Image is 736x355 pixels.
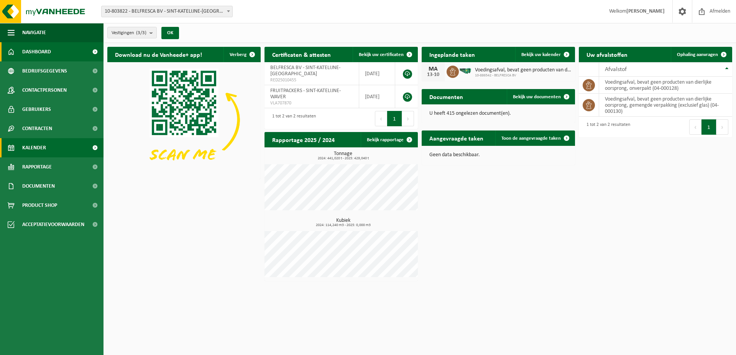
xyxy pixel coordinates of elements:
span: 2024: 441,020 t - 2025: 429,040 t [268,157,418,160]
span: BELFRESCA BV - SINT-KATELIJNE-[GEOGRAPHIC_DATA] [270,65,340,77]
h2: Ingeplande taken [422,47,483,62]
button: OK [161,27,179,39]
h2: Aangevraagde taken [422,130,491,145]
td: [DATE] [359,85,395,108]
div: 1 tot 2 van 2 resultaten [583,119,630,135]
span: Navigatie [22,23,46,42]
span: Bedrijfsgegevens [22,61,67,81]
h2: Uw afvalstoffen [579,47,635,62]
span: VLA707870 [270,100,353,106]
a: Bekijk uw kalender [515,47,574,62]
a: Bekijk uw certificaten [353,47,417,62]
span: Voedingsafval, bevat geen producten van dierlijke oorsprong, gemengde verpakking... [475,67,571,73]
h3: Kubiek [268,218,418,227]
span: 10-886542 - BELFRESCA BV [475,73,571,78]
td: [DATE] [359,62,395,85]
td: voedingsafval, bevat geen producten van dierlijke oorsprong, onverpakt (04-000128) [599,77,732,94]
button: Previous [375,111,387,126]
count: (3/3) [136,30,146,35]
span: Acceptatievoorwaarden [22,215,84,234]
button: Vestigingen(3/3) [107,27,157,38]
span: Bekijk uw documenten [513,94,561,99]
button: Previous [689,119,701,135]
p: Geen data beschikbaar. [429,152,567,158]
span: Dashboard [22,42,51,61]
img: Download de VHEPlus App [107,62,261,177]
span: 2024: 114,240 m3 - 2025: 0,000 m3 [268,223,418,227]
span: Verberg [230,52,246,57]
button: Verberg [223,47,260,62]
p: U heeft 415 ongelezen document(en). [429,111,567,116]
span: Toon de aangevraagde taken [501,136,561,141]
div: 1 tot 2 van 2 resultaten [268,110,316,127]
span: Contracten [22,119,52,138]
h3: Tonnage [268,151,418,160]
a: Bekijk uw documenten [507,89,574,104]
span: RED25010455 [270,77,353,83]
span: Afvalstof [605,66,627,73]
a: Toon de aangevraagde taken [495,130,574,146]
button: Next [402,111,414,126]
h2: Download nu de Vanheede+ app! [107,47,210,62]
span: Vestigingen [112,27,146,39]
span: Bekijk uw kalender [521,52,561,57]
td: voedingsafval, bevat geen producten van dierlijke oorsprong, gemengde verpakking (exclusief glas)... [599,94,732,117]
span: FRUITPACKERS - SINT-KATELIJNE-WAVER [270,88,341,100]
button: Next [716,119,728,135]
span: Rapportage [22,157,52,177]
span: Contactpersonen [22,81,67,100]
span: 10-803822 - BELFRESCA BV - SINT-KATELIJNE-WAVER [102,6,232,17]
h2: Documenten [422,89,471,104]
span: Documenten [22,177,55,196]
div: 13-10 [426,72,441,78]
img: HK-RS-14-GN-00 [459,68,472,74]
span: Bekijk uw certificaten [359,52,404,57]
div: MA [426,66,441,72]
a: Bekijk rapportage [361,132,417,147]
h2: Certificaten & attesten [264,47,338,62]
span: Kalender [22,138,46,157]
span: Product Shop [22,196,57,215]
span: Gebruikers [22,100,51,119]
strong: [PERSON_NAME] [626,8,665,14]
span: Ophaling aanvragen [677,52,718,57]
button: 1 [387,111,402,126]
button: 1 [701,119,716,135]
a: Ophaling aanvragen [671,47,731,62]
span: 10-803822 - BELFRESCA BV - SINT-KATELIJNE-WAVER [101,6,233,17]
h2: Rapportage 2025 / 2024 [264,132,342,147]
